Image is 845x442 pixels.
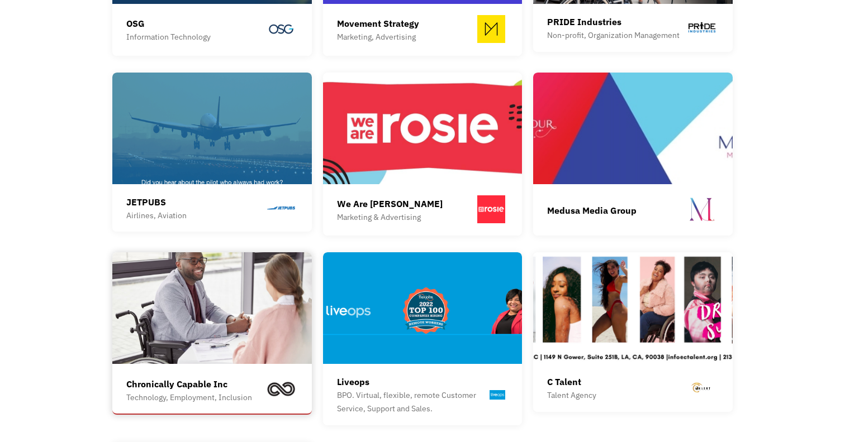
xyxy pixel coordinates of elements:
a: Medusa Media Group [533,73,733,236]
div: C Talent [547,375,596,388]
div: BPO. Virtual, flexible, remote Customer Service, Support and Sales. [337,388,487,415]
div: OSG [126,17,211,30]
div: Information Technology [126,30,211,44]
div: Technology, Employment, Inclusion [126,391,252,404]
a: JETPUBSAirlines, Aviation [112,73,312,232]
div: We Are [PERSON_NAME] [337,197,443,210]
a: We Are [PERSON_NAME]Marketing & Advertising [323,73,523,236]
a: C TalentTalent Agency [533,252,733,412]
div: Liveops [337,375,487,388]
div: Medusa Media Group [547,204,637,217]
div: Movement Strategy [337,17,419,30]
div: Airlines, Aviation [126,209,187,222]
div: Chronically Capable Inc [126,377,252,391]
div: Non-profit, Organization Management [547,28,680,42]
div: Marketing, Advertising [337,30,419,44]
a: Chronically Capable IncTechnology, Employment, Inclusion [112,252,312,415]
div: JETPUBS [126,195,187,209]
div: PRIDE Industries [547,15,680,28]
div: Marketing & Advertising [337,210,443,224]
a: LiveopsBPO. Virtual, flexible, remote Customer Service, Support and Sales. [323,252,523,425]
div: Talent Agency [547,388,596,402]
